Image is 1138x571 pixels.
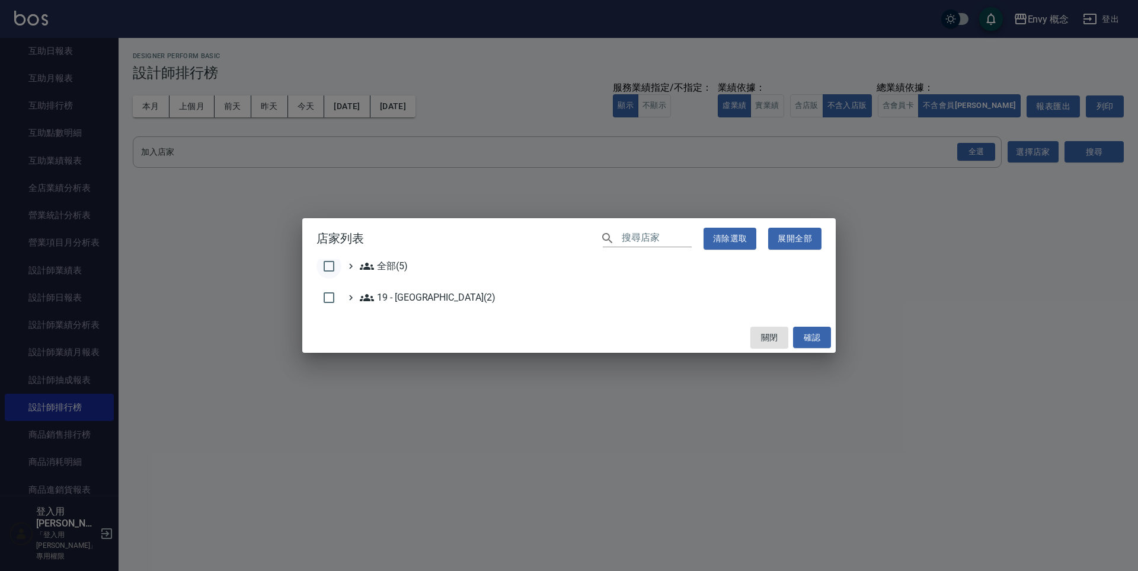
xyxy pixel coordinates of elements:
button: 展開全部 [768,228,821,250]
h2: 店家列表 [302,218,836,259]
input: 搜尋店家 [622,230,692,247]
button: 清除選取 [704,228,757,250]
button: 關閉 [750,327,788,349]
span: 全部(5) [360,259,408,273]
button: 確認 [793,327,831,349]
span: 19 - [GEOGRAPHIC_DATA](2) [360,291,496,305]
